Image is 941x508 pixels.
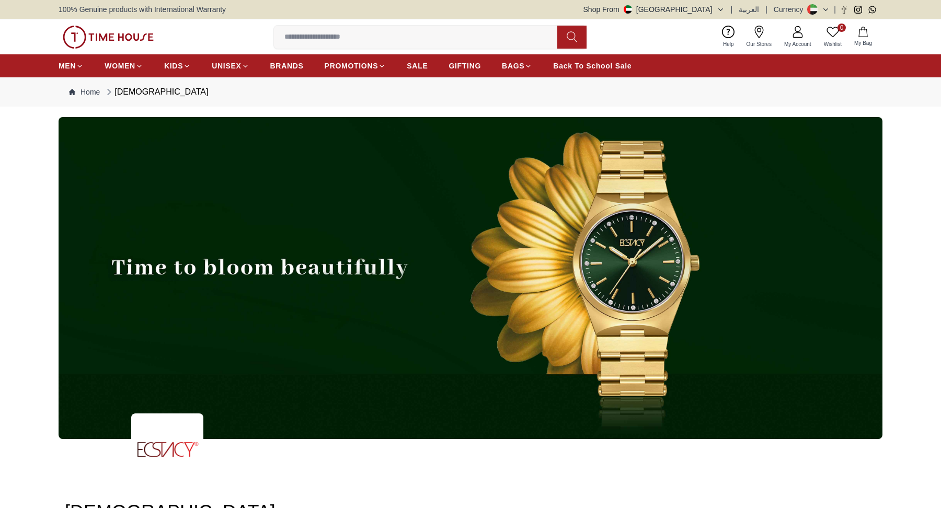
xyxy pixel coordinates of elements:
[780,40,816,48] span: My Account
[553,61,632,71] span: Back To School Sale
[325,56,386,75] a: PROMOTIONS
[840,6,848,14] a: Facebook
[553,56,632,75] a: Back To School Sale
[719,40,738,48] span: Help
[59,61,76,71] span: MEN
[820,40,846,48] span: Wishlist
[848,25,878,49] button: My Bag
[59,117,882,439] img: ...
[59,4,226,15] span: 100% Genuine products with International Warranty
[837,24,846,32] span: 0
[69,87,100,97] a: Home
[270,61,304,71] span: BRANDS
[59,56,84,75] a: MEN
[624,5,632,14] img: United Arab Emirates
[731,4,733,15] span: |
[59,77,882,107] nav: Breadcrumb
[583,4,725,15] button: Shop From[GEOGRAPHIC_DATA]
[449,61,481,71] span: GIFTING
[407,61,428,71] span: SALE
[164,61,183,71] span: KIDS
[740,24,778,50] a: Our Stores
[774,4,808,15] div: Currency
[164,56,191,75] a: KIDS
[407,56,428,75] a: SALE
[105,56,143,75] a: WOMEN
[739,4,759,15] button: العربية
[834,4,836,15] span: |
[449,56,481,75] a: GIFTING
[765,4,767,15] span: |
[325,61,378,71] span: PROMOTIONS
[502,56,532,75] a: BAGS
[850,39,876,47] span: My Bag
[212,56,249,75] a: UNISEX
[502,61,524,71] span: BAGS
[212,61,241,71] span: UNISEX
[63,26,154,49] img: ...
[742,40,776,48] span: Our Stores
[131,413,203,486] img: ...
[818,24,848,50] a: 0Wishlist
[854,6,862,14] a: Instagram
[717,24,740,50] a: Help
[868,6,876,14] a: Whatsapp
[270,56,304,75] a: BRANDS
[105,61,135,71] span: WOMEN
[104,86,208,98] div: [DEMOGRAPHIC_DATA]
